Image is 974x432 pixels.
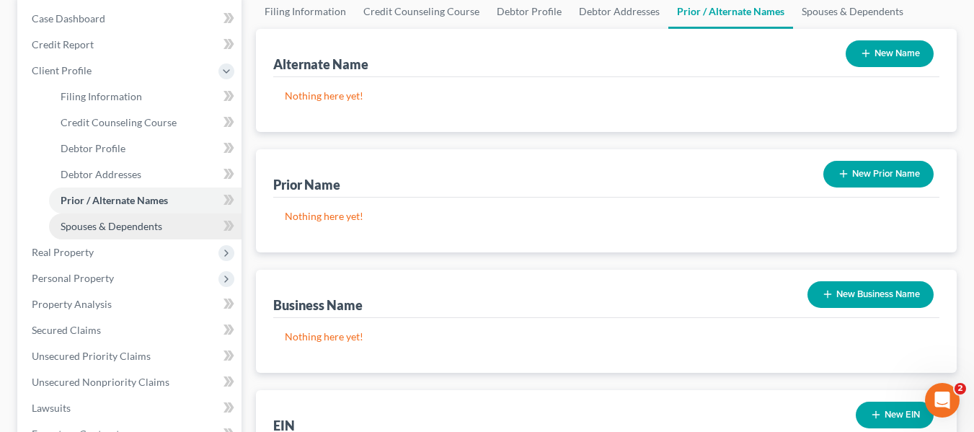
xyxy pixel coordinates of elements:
[273,296,363,314] div: Business Name
[32,38,94,50] span: Credit Report
[856,402,934,428] button: New EIN
[61,90,142,102] span: Filing Information
[20,6,242,32] a: Case Dashboard
[20,32,242,58] a: Credit Report
[49,110,242,136] a: Credit Counseling Course
[61,168,141,180] span: Debtor Addresses
[32,246,94,258] span: Real Property
[823,161,934,188] button: New Prior Name
[32,12,105,25] span: Case Dashboard
[807,281,934,308] button: New Business Name
[20,369,242,395] a: Unsecured Nonpriority Claims
[32,350,151,362] span: Unsecured Priority Claims
[61,220,162,232] span: Spouses & Dependents
[273,176,340,193] div: Prior Name
[32,298,112,310] span: Property Analysis
[61,194,168,206] span: Prior / Alternate Names
[61,142,125,154] span: Debtor Profile
[32,64,92,76] span: Client Profile
[20,343,242,369] a: Unsecured Priority Claims
[20,395,242,421] a: Lawsuits
[955,383,966,394] span: 2
[273,56,368,73] div: Alternate Name
[32,402,71,414] span: Lawsuits
[32,324,101,336] span: Secured Claims
[32,272,114,284] span: Personal Property
[49,84,242,110] a: Filing Information
[49,136,242,162] a: Debtor Profile
[49,188,242,213] a: Prior / Alternate Names
[846,40,934,67] button: New Name
[32,376,169,388] span: Unsecured Nonpriority Claims
[925,383,960,418] iframe: Intercom live chat
[61,116,177,128] span: Credit Counseling Course
[285,330,928,344] p: Nothing here yet!
[49,162,242,188] a: Debtor Addresses
[20,291,242,317] a: Property Analysis
[285,209,928,224] p: Nothing here yet!
[285,89,928,103] p: Nothing here yet!
[49,213,242,239] a: Spouses & Dependents
[20,317,242,343] a: Secured Claims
